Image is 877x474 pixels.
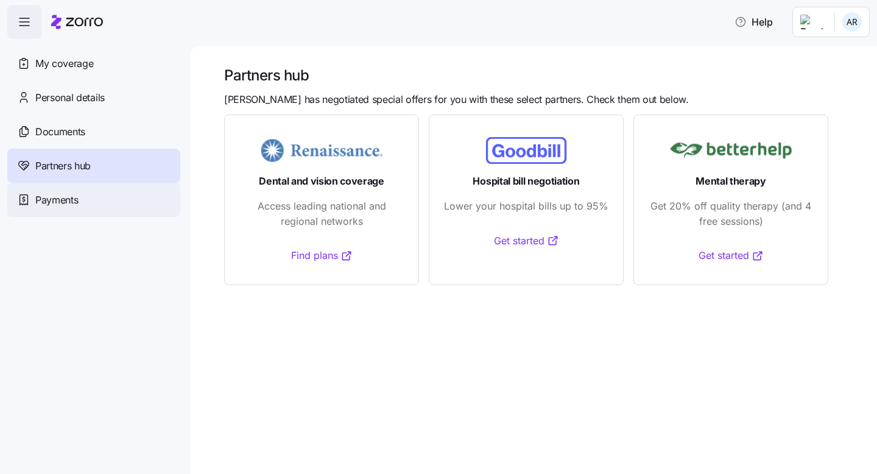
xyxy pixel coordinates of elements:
[35,56,93,71] span: My coverage
[7,149,180,183] a: Partners hub
[35,193,78,208] span: Payments
[35,158,91,174] span: Partners hub
[725,10,783,34] button: Help
[444,199,608,214] span: Lower your hospital bills up to 95%
[649,199,813,229] span: Get 20% off quality therapy (and 4 free sessions)
[224,66,860,85] h1: Partners hub
[224,92,689,107] span: [PERSON_NAME] has negotiated special offers for you with these select partners. Check them out be...
[842,12,862,32] img: 1e641754e79fc0a2e3b2015f5688d349
[291,248,353,263] a: Find plans
[7,183,180,217] a: Payments
[35,124,85,140] span: Documents
[494,233,559,249] a: Get started
[800,15,825,29] img: Employer logo
[7,46,180,80] a: My coverage
[734,15,773,29] span: Help
[7,115,180,149] a: Documents
[239,199,404,229] span: Access leading national and regional networks
[696,174,766,189] span: Mental therapy
[699,248,764,263] a: Get started
[7,80,180,115] a: Personal details
[35,90,105,105] span: Personal details
[259,174,384,189] span: Dental and vision coverage
[473,174,579,189] span: Hospital bill negotiation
